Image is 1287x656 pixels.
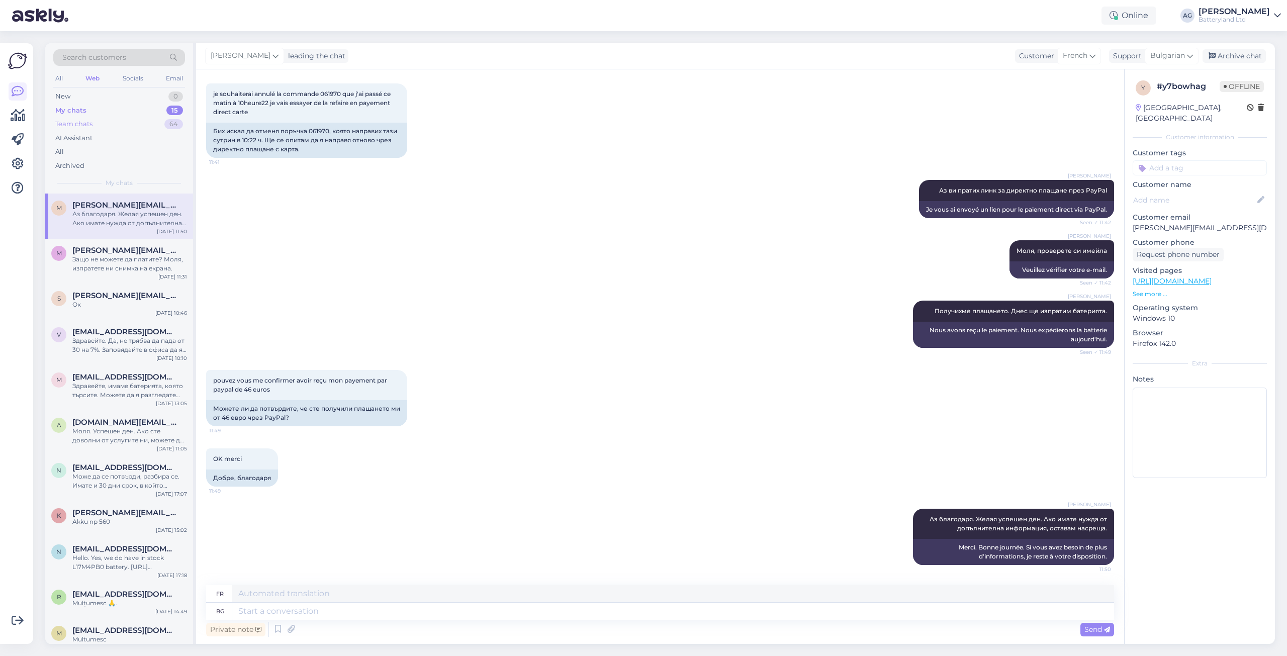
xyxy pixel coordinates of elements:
[57,295,61,302] span: S
[156,354,187,362] div: [DATE] 10:10
[935,307,1107,315] span: Получихме плащането. Днес ще изпратим батерията.
[56,466,61,474] span: n
[72,418,177,427] span: aynur.nevruzi.london@gmail.com
[155,608,187,615] div: [DATE] 14:49
[72,291,177,300] span: Stefanangelov@gbg.bg
[156,400,187,407] div: [DATE] 13:05
[1133,248,1224,261] div: Request phone number
[1084,625,1110,634] span: Send
[72,210,187,228] div: Аз благодаря. Желая успешен ден. Ако имате нужда от допълнителна информация, оставам насреща.
[72,201,177,210] span: michel.cazemajou@hotmail.fr
[1133,359,1267,368] div: Extra
[72,372,177,382] span: minchevagro@gmail.com
[72,382,187,400] div: Здравейте, имаме батерията, която търсите. Можете да я разгледате тук: [URL][DOMAIN_NAME]
[57,512,61,519] span: k
[1133,290,1267,299] p: See more ...
[1073,219,1111,226] span: Seen ✓ 11:42
[157,572,187,579] div: [DATE] 17:18
[1150,50,1185,61] span: Bulgarian
[1073,279,1111,287] span: Seen ✓ 11:42
[55,161,84,171] div: Archived
[1133,223,1267,233] p: [PERSON_NAME][EMAIL_ADDRESS][DOMAIN_NAME]
[72,508,177,517] span: klingler.c@outlook.de
[1101,7,1156,25] div: Online
[56,376,62,384] span: m
[1068,232,1111,240] span: [PERSON_NAME]
[55,147,64,157] div: All
[209,487,247,495] span: 11:49
[72,635,187,644] div: Multumesc
[1220,81,1264,92] span: Offline
[166,106,183,116] div: 15
[1017,247,1107,254] span: Моля, проверете си имейла
[1133,212,1267,223] p: Customer email
[206,623,265,636] div: Private note
[211,50,270,61] span: [PERSON_NAME]
[930,515,1109,532] span: Аз благодаря. Желая успешен ден. Ако имате нужда от допълнителна информация, оставам насреща.
[1180,9,1194,23] div: AG
[56,548,61,555] span: n
[156,490,187,498] div: [DATE] 17:07
[72,472,187,490] div: Може да се потвърди, разбира се. Имате и 30 дни срок, в който можете да върнете батерията, яко не...
[1073,566,1111,573] span: 11:50
[72,327,177,336] span: vwvalko@abv.bg
[72,544,177,553] span: nr.hamer@yahoo.com
[919,201,1114,218] div: Je vous ai envoyé un lien pour le paiement direct via PayPal.
[1133,133,1267,142] div: Customer information
[1133,148,1267,158] p: Customer tags
[206,470,278,487] div: Добре, благодаря
[1133,276,1212,286] a: [URL][DOMAIN_NAME]
[168,91,183,102] div: 0
[1068,172,1111,179] span: [PERSON_NAME]
[1133,303,1267,313] p: Operating system
[1068,293,1111,300] span: [PERSON_NAME]
[72,553,187,572] div: Hello. Yes, we do have in stock L17M4PB0 battery. [URL][DOMAIN_NAME]
[72,626,177,635] span: moldopaul72@gmail.com
[1199,8,1270,16] div: [PERSON_NAME]
[121,72,145,85] div: Socials
[56,629,62,637] span: m
[213,455,242,462] span: OK merci
[157,445,187,452] div: [DATE] 11:05
[206,400,407,426] div: Можете ли да потвърдите, че сте получили плащането ми от 46 евро чрез PayPal?
[72,427,187,445] div: Моля. Успешен ден. Ако сте доволни от услугите ни, можете да ни оставите оценка в Google на този ...
[1068,501,1111,508] span: [PERSON_NAME]
[72,246,177,255] span: michel.cazemajou@hotmail.fr
[1133,160,1267,175] input: Add a tag
[1063,50,1087,61] span: French
[55,106,86,116] div: My chats
[1133,338,1267,349] p: Firefox 142.0
[72,336,187,354] div: Здравейте. Да, не трябва да пада от 30 на 7%. Заповядайте в офиса да я сменим.
[284,51,345,61] div: leading the chat
[53,72,65,85] div: All
[1133,374,1267,385] p: Notes
[213,377,389,393] span: pouvez vous me confirmer avoir reçu mon payement par paypal de 46 euros
[1133,179,1267,190] p: Customer name
[158,273,187,280] div: [DATE] 11:31
[1133,313,1267,324] p: Windows 10
[1109,51,1142,61] div: Support
[1133,265,1267,276] p: Visited pages
[1199,16,1270,24] div: Batteryland Ltd
[72,590,177,599] span: radulescupetre222@gmail.com
[57,593,61,601] span: r
[164,72,185,85] div: Email
[1133,237,1267,248] p: Customer phone
[939,186,1107,194] span: Аз ви пратих линк за директно плащане през PayPal
[156,526,187,534] div: [DATE] 15:02
[157,228,187,235] div: [DATE] 11:50
[1157,80,1220,92] div: # y7bowhag
[913,322,1114,348] div: Nous avons reçu le paiement. Nous expédierons la batterie aujourd'hui.
[1073,348,1111,356] span: Seen ✓ 11:49
[72,517,187,526] div: Akku np 560
[72,599,187,608] div: Mulțumesc 🙏.
[1141,84,1145,91] span: y
[56,249,62,257] span: m
[1133,195,1255,206] input: Add name
[164,119,183,129] div: 64
[216,603,224,620] div: bg
[1009,261,1114,278] div: Veuillez vérifier votre e-mail.
[55,133,93,143] div: AI Assistant
[1199,8,1281,24] a: [PERSON_NAME]Batteryland Ltd
[1203,49,1266,63] div: Archive chat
